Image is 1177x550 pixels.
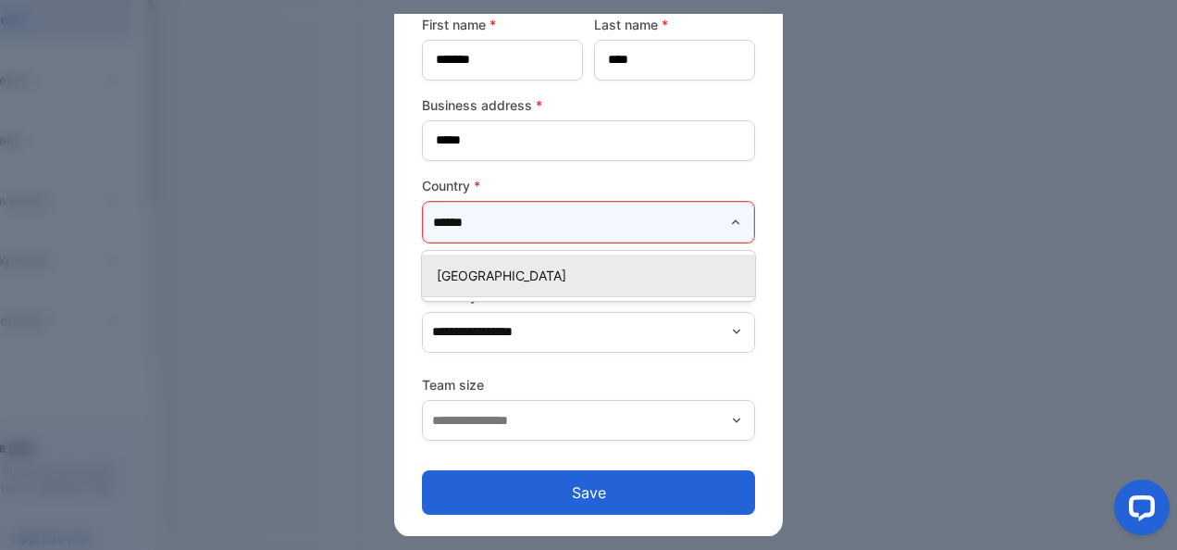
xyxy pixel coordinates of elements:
[1099,472,1177,550] iframe: LiveChat chat widget
[422,15,583,34] label: First name
[422,375,755,394] label: Team size
[422,470,755,515] button: Save
[422,247,755,271] p: This field is required
[422,176,755,195] label: Country
[422,95,755,115] label: Business address
[594,15,755,34] label: Last name
[437,266,748,285] p: [GEOGRAPHIC_DATA]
